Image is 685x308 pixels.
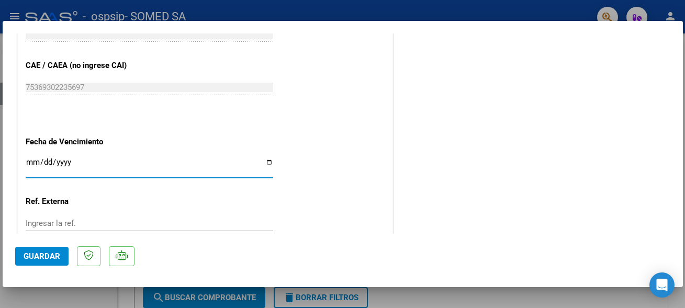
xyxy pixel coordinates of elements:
p: Fecha de Vencimiento [26,136,133,148]
p: Ref. Externa [26,196,133,208]
span: Guardar [24,252,60,261]
button: Guardar [15,247,69,266]
p: CAE / CAEA (no ingrese CAI) [26,60,133,72]
div: Open Intercom Messenger [649,272,675,298]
